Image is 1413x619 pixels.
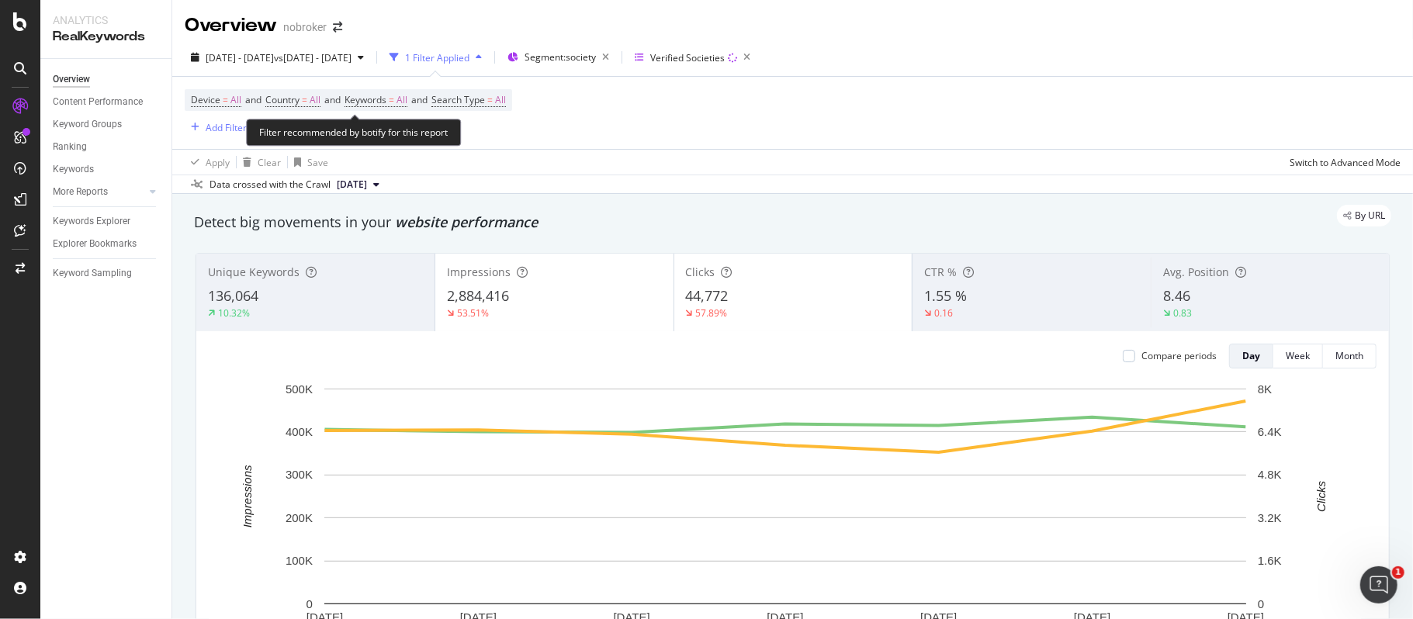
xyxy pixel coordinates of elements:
text: 1.6K [1258,554,1282,567]
div: Overview [53,71,90,88]
div: Explorer Bookmarks [53,236,137,252]
span: CTR % [924,265,957,279]
a: More Reports [53,184,145,200]
div: Keyword Sampling [53,265,132,282]
div: Save [307,156,328,169]
button: Save [288,150,328,175]
span: 2,884,416 [447,286,509,305]
div: Add Filter [206,121,247,134]
button: [DATE] - [DATE]vs[DATE] - [DATE] [185,45,370,70]
text: Clicks [1314,480,1328,511]
span: vs [DATE] - [DATE] [274,51,352,64]
span: Keywords [345,93,386,106]
div: nobroker [283,19,327,35]
span: = [389,93,394,106]
text: 0 [306,597,313,610]
div: 57.89% [696,306,728,320]
span: All [310,89,320,111]
div: Day [1242,349,1260,362]
text: 3.2K [1258,511,1282,524]
div: Keyword Groups [53,116,122,133]
div: Month [1335,349,1363,362]
span: Country [265,93,300,106]
text: 200K [286,511,313,524]
div: 0.16 [934,306,953,320]
a: Keywords [53,161,161,178]
span: Clicks [686,265,715,279]
div: arrow-right-arrow-left [333,22,342,33]
button: Clear [237,150,281,175]
span: By URL [1355,211,1385,220]
button: Apply [185,150,230,175]
div: Overview [185,12,277,39]
div: Keywords Explorer [53,213,130,230]
div: Content Performance [53,94,143,110]
div: Keywords [53,161,94,178]
a: Explorer Bookmarks [53,236,161,252]
span: and [411,93,428,106]
div: Apply [206,156,230,169]
div: legacy label [1337,205,1391,227]
div: Clear [258,156,281,169]
div: Compare periods [1141,349,1217,362]
a: Overview [53,71,161,88]
span: Impressions [447,265,511,279]
text: 100K [286,554,313,567]
button: [DATE] [331,175,386,194]
span: 1 [1392,566,1404,579]
span: Device [191,93,220,106]
iframe: Intercom live chat [1360,566,1397,603]
a: Keyword Sampling [53,265,161,282]
span: and [245,93,261,106]
button: 1 Filter Applied [383,45,488,70]
span: = [223,93,228,106]
div: Switch to Advanced Mode [1290,156,1401,169]
span: 2025 Aug. 4th [337,178,367,192]
a: Content Performance [53,94,161,110]
span: Segment: society [525,50,596,64]
text: 8K [1258,382,1272,396]
div: More Reports [53,184,108,200]
div: RealKeywords [53,28,159,46]
button: Verified Societies [629,45,757,70]
div: Filter recommended by botify for this report [246,119,461,146]
a: Ranking [53,139,161,155]
div: Ranking [53,139,87,155]
span: All [495,89,506,111]
text: 300K [286,469,313,482]
text: 6.4K [1258,425,1282,438]
text: 400K [286,425,313,438]
button: Add Filter [185,118,247,137]
div: Data crossed with the Crawl [210,178,331,192]
span: All [397,89,407,111]
button: Switch to Advanced Mode [1283,150,1401,175]
button: Segment:society [501,45,615,70]
span: = [302,93,307,106]
span: Avg. Position [1163,265,1229,279]
span: 44,772 [686,286,729,305]
span: Unique Keywords [208,265,300,279]
span: 136,064 [208,286,258,305]
div: 10.32% [218,306,250,320]
div: 53.51% [457,306,489,320]
span: Search Type [431,93,485,106]
button: Week [1273,344,1323,368]
button: Day [1229,344,1273,368]
text: 4.8K [1258,469,1282,482]
span: 1.55 % [924,286,967,305]
span: and [324,93,341,106]
a: Keyword Groups [53,116,161,133]
text: 500K [286,382,313,396]
div: Week [1286,349,1310,362]
a: Keywords Explorer [53,213,161,230]
span: [DATE] - [DATE] [206,51,274,64]
text: 0 [1258,597,1264,610]
div: 1 Filter Applied [405,51,469,64]
text: Impressions [241,465,254,527]
span: All [230,89,241,111]
span: = [487,93,493,106]
div: Verified Societies [650,51,725,64]
span: 8.46 [1163,286,1190,305]
div: Analytics [53,12,159,28]
button: Month [1323,344,1377,368]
